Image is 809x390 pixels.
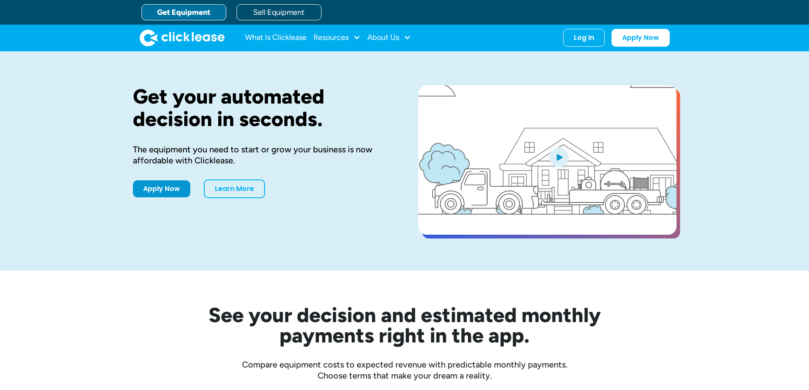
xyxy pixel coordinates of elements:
[141,4,226,20] a: Get Equipment
[547,145,570,169] img: Blue play button logo on a light blue circular background
[237,4,321,20] a: Sell Equipment
[133,85,391,130] h1: Get your automated decision in seconds.
[574,34,594,42] div: Log In
[418,85,677,235] a: open lightbox
[204,180,265,198] a: Learn More
[140,29,225,46] a: home
[167,305,643,345] h2: See your decision and estimated monthly payments right in the app.
[133,180,190,197] a: Apply Now
[367,29,411,46] div: About Us
[612,29,670,47] a: Apply Now
[133,144,391,166] div: The equipment you need to start or grow your business is now affordable with Clicklease.
[245,29,307,46] a: What Is Clicklease
[313,29,361,46] div: Resources
[133,359,677,381] div: Compare equipment costs to expected revenue with predictable monthly payments. Choose terms that ...
[140,29,225,46] img: Clicklease logo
